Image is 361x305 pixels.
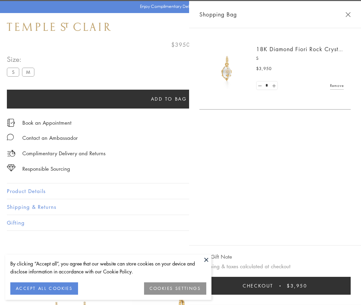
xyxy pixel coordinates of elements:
[10,282,78,295] button: ACCEPT ALL COOKIES
[346,12,351,17] button: Close Shopping Bag
[7,23,111,31] img: Temple St. Clair
[22,68,34,76] label: M
[270,81,277,90] a: Set quantity to 2
[7,68,19,76] label: S
[256,65,272,72] span: $3,950
[7,165,15,171] img: icon_sourcing.svg
[199,10,237,19] span: Shopping Bag
[7,90,331,109] button: Add to bag
[256,55,344,62] p: S
[256,81,263,90] a: Set quantity to 0
[7,199,354,215] button: Shipping & Returns
[287,282,307,290] span: $3,950
[22,119,72,126] a: Book an Appointment
[7,134,14,140] img: MessageIcon-01_2.svg
[206,48,248,89] img: P51889-E11FIORI
[7,54,37,65] span: Size:
[199,252,232,261] button: Add Gift Note
[22,134,78,142] div: Contact an Ambassador
[7,183,354,199] button: Product Details
[144,282,206,295] button: COOKIES SETTINGS
[171,40,190,49] span: $3950
[22,149,106,158] p: Complimentary Delivery and Returns
[22,165,70,173] div: Responsible Sourcing
[199,262,351,271] p: Shipping & taxes calculated at checkout
[7,119,15,127] img: icon_appointment.svg
[10,260,206,275] div: By clicking “Accept all”, you agree that our website can store cookies on your device and disclos...
[199,277,351,295] button: Checkout $3,950
[140,3,218,10] p: Enjoy Complimentary Delivery & Returns
[330,82,344,89] a: Remove
[7,149,15,158] img: icon_delivery.svg
[151,95,187,103] span: Add to bag
[243,282,273,290] span: Checkout
[7,215,354,230] button: Gifting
